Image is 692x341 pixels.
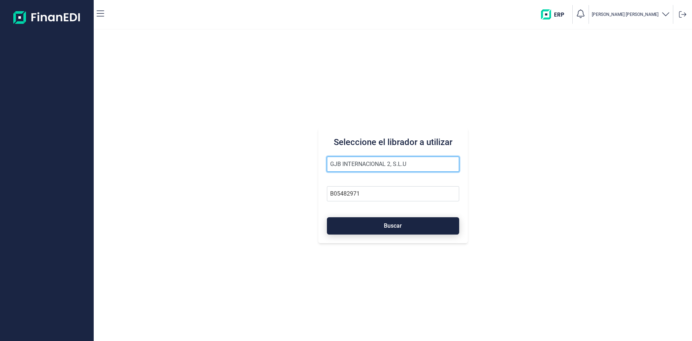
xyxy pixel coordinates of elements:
[592,9,670,20] button: [PERSON_NAME] [PERSON_NAME]
[13,6,81,29] img: Logo de aplicación
[327,217,459,235] button: Buscar
[327,186,459,201] input: Busque por NIF
[541,9,569,19] img: erp
[384,223,402,228] span: Buscar
[592,12,658,17] p: [PERSON_NAME] [PERSON_NAME]
[327,157,459,172] input: Seleccione la razón social
[327,136,459,148] h3: Seleccione el librador a utilizar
